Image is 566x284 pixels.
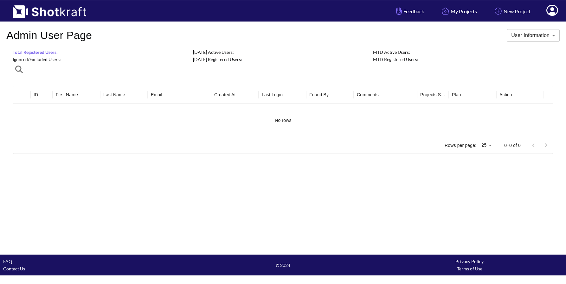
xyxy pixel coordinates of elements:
[499,92,512,97] div: Action
[395,6,403,16] img: Hand Icon
[262,92,283,97] div: Last Login
[507,29,560,42] div: User Information
[13,49,58,55] span: Total Registered Users:
[190,262,376,269] span: © 2024
[435,3,482,20] a: My Projects
[493,6,504,16] img: Add Icon
[3,266,25,271] a: Contact Us
[13,57,61,62] span: Ignored/Excluded Users:
[488,3,535,20] a: New Project
[13,104,553,137] div: No rows
[376,265,563,272] div: Terms of Use
[3,259,12,264] a: FAQ
[309,92,329,97] div: Found By
[193,49,234,55] span: [DATE] Active Users:
[440,6,451,16] img: Home Icon
[103,92,125,97] div: Last Name
[34,92,38,97] div: ID
[357,92,379,97] div: Comments
[373,57,418,62] span: MTD Registered Users:
[504,142,521,148] p: 0–0 of 0
[445,142,476,148] p: Rows per page:
[56,92,78,97] div: First Name
[395,8,424,15] span: Feedback
[6,29,92,42] h4: Admin User Page
[479,141,494,150] div: 25
[373,49,410,55] span: MTD Active Users:
[193,57,242,62] span: [DATE] Registered Users:
[214,92,236,97] div: Created At
[452,92,461,97] div: Plan
[376,258,563,265] div: Privacy Policy
[420,92,447,97] div: Projects Started
[151,92,162,97] div: Email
